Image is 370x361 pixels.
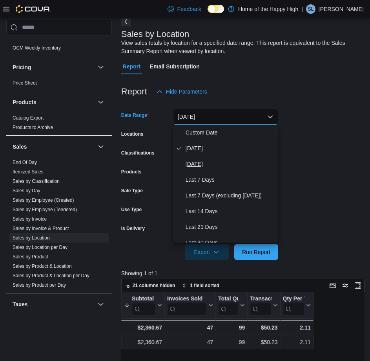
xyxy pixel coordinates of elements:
span: End Of Day [13,159,37,166]
span: Run Report [242,248,270,256]
div: Qty Per Transaction [283,295,304,302]
span: Last 7 Days (excluding [DATE]) [186,191,275,200]
button: Pricing [13,63,95,71]
span: Products to Archive [13,124,53,131]
button: Products [96,98,106,107]
div: 99 [218,323,245,332]
span: Last 21 Days [186,222,275,232]
label: Products [121,169,142,175]
span: Catalog Export [13,115,44,121]
span: Sales by Product & Location per Day [13,273,89,279]
button: 21 columns hidden [122,281,179,290]
div: Pricing [6,78,112,91]
span: Email Subscription [150,59,200,74]
label: Use Type [121,206,142,213]
div: Invoices Sold [167,295,207,315]
h3: Report [121,87,147,96]
span: Feedback [177,5,201,13]
div: 99 [218,337,245,347]
span: Last 14 Days [186,206,275,216]
a: Sales by Classification [13,179,60,184]
h3: Sales [13,143,27,151]
button: Transaction Average [250,295,277,315]
h3: Taxes [13,300,28,308]
div: Transaction Average [250,295,271,315]
a: Sales by Product per Day [13,282,66,288]
span: Sales by Product [13,254,48,260]
a: Price Sheet [13,80,37,86]
button: Products [13,98,95,106]
button: Keyboard shortcuts [328,281,337,290]
div: 2.11 [283,323,310,332]
p: Showing 1 of 1 [121,269,367,277]
div: 47 [167,337,213,347]
div: Products [6,113,112,135]
div: $2,360.67 [124,337,162,347]
a: Sales by Product & Location per Day [13,273,89,278]
div: Subtotal [132,295,156,315]
button: Taxes [96,300,106,309]
button: Invoices Sold [167,295,213,315]
img: Cova [16,5,51,13]
p: [PERSON_NAME] [319,4,364,14]
div: Subtotal [132,295,156,302]
input: Dark Mode [208,5,224,13]
label: Sale Type [121,188,143,194]
span: 21 columns hidden [133,282,175,289]
span: Last 30 Days [186,238,275,247]
span: Sales by Employee (Tendered) [13,206,77,213]
span: Itemized Sales [13,169,44,175]
button: Sales [13,143,95,151]
button: Hide Parameters [153,84,210,99]
div: Qty Per Transaction [283,295,304,315]
button: Subtotal [124,295,162,315]
span: Sales by Invoice & Product [13,225,69,232]
div: Sales [6,158,112,293]
a: OCM Weekly Inventory [13,45,61,51]
a: Itemized Sales [13,169,44,175]
div: OCM [6,43,112,56]
span: Last 7 Days [186,175,275,184]
span: Custom Date [186,128,275,137]
span: Export [190,244,224,260]
button: Sales [96,142,106,151]
div: Select listbox [173,125,278,243]
a: Sales by Location per Day [13,245,67,250]
button: Display options [341,281,350,290]
button: [DATE] [173,109,278,125]
div: 47 [167,323,213,332]
span: [DATE] [186,159,275,169]
a: Sales by Product & Location [13,263,72,269]
div: $2,360.67 [124,323,162,332]
span: Report [123,59,140,74]
div: Transaction Average [250,295,271,302]
div: $50.23 [250,337,277,347]
a: Sales by Invoice & Product [13,226,69,231]
div: Serena Lees [306,4,315,14]
a: Sales by Employee (Tendered) [13,207,77,212]
button: Pricing [96,63,106,72]
a: Sales by Day [13,188,40,193]
label: Classifications [121,150,155,156]
a: Products to Archive [13,125,53,130]
button: Total Quantity [218,295,245,315]
span: Sales by Location [13,235,50,241]
label: Is Delivery [121,225,145,232]
a: Sales by Product [13,254,48,260]
h3: Sales by Location [121,29,190,39]
button: OCM [96,28,106,37]
button: Export [185,244,229,260]
a: Feedback [164,1,204,17]
a: Sales by Location [13,235,50,241]
h3: Pricing [13,63,31,71]
a: Sales by Invoice [13,216,47,222]
a: Sales by Employee (Created) [13,197,74,203]
div: Total Quantity [218,295,239,315]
